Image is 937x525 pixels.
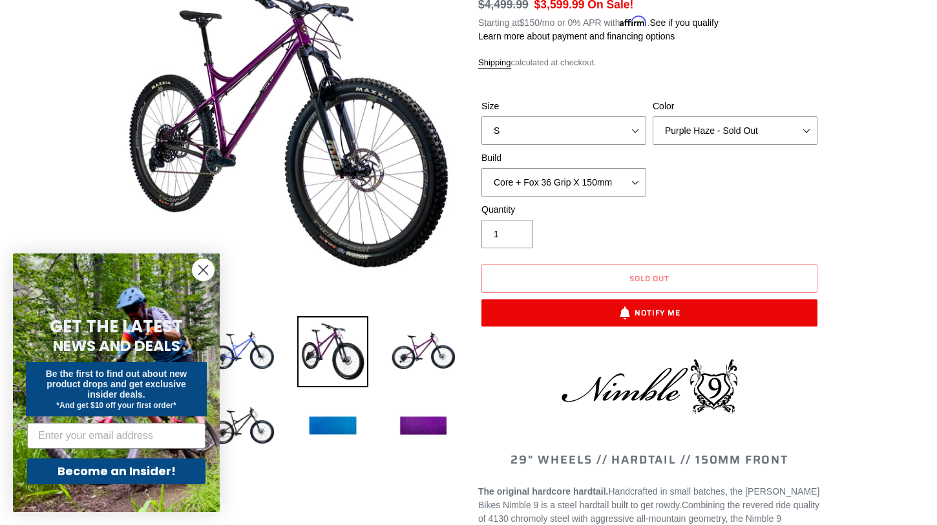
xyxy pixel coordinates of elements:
span: GET THE LATEST [50,315,183,338]
span: *And get $10 off your first order* [56,401,176,410]
span: NEWS AND DEALS [53,336,180,356]
label: Size [481,100,646,113]
span: $150 [520,17,540,28]
input: Enter your email address [27,423,205,449]
button: Notify Me [481,299,817,327]
strong: The original hardcore hardtail. [478,486,608,497]
img: Load image into Gallery viewer, NIMBLE 9 - Complete Bike [388,316,459,387]
button: Close dialog [192,259,215,281]
button: Become an Insider! [27,458,205,484]
img: Load image into Gallery viewer, NIMBLE 9 - Complete Bike [388,391,459,462]
img: Load image into Gallery viewer, NIMBLE 9 - Complete Bike [207,391,278,462]
img: Load image into Gallery viewer, NIMBLE 9 - Complete Bike [297,391,368,462]
p: Starting at /mo or 0% APR with . [478,13,719,30]
label: Build [481,151,646,165]
span: Be the first to find out about new product drops and get exclusive insider deals. [46,369,187,400]
span: Sold out [629,272,670,284]
span: 29" WHEELS // HARDTAIL // 150MM FRONT [511,451,788,469]
span: Handcrafted in small batches, the [PERSON_NAME] Bikes Nimble 9 is a steel hardtail built to get r... [478,486,819,510]
label: Quantity [481,203,646,217]
a: See if you qualify - Learn more about Affirm Financing (opens in modal) [649,17,719,28]
img: Load image into Gallery viewer, NIMBLE 9 - Complete Bike [297,316,368,387]
div: calculated at checkout. [478,56,821,69]
label: Color [653,100,817,113]
span: Affirm [620,16,647,27]
button: Sold out [481,264,817,293]
img: Load image into Gallery viewer, NIMBLE 9 - Complete Bike [207,316,278,387]
a: Learn more about payment and financing options [478,31,675,41]
a: Shipping [478,58,511,69]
